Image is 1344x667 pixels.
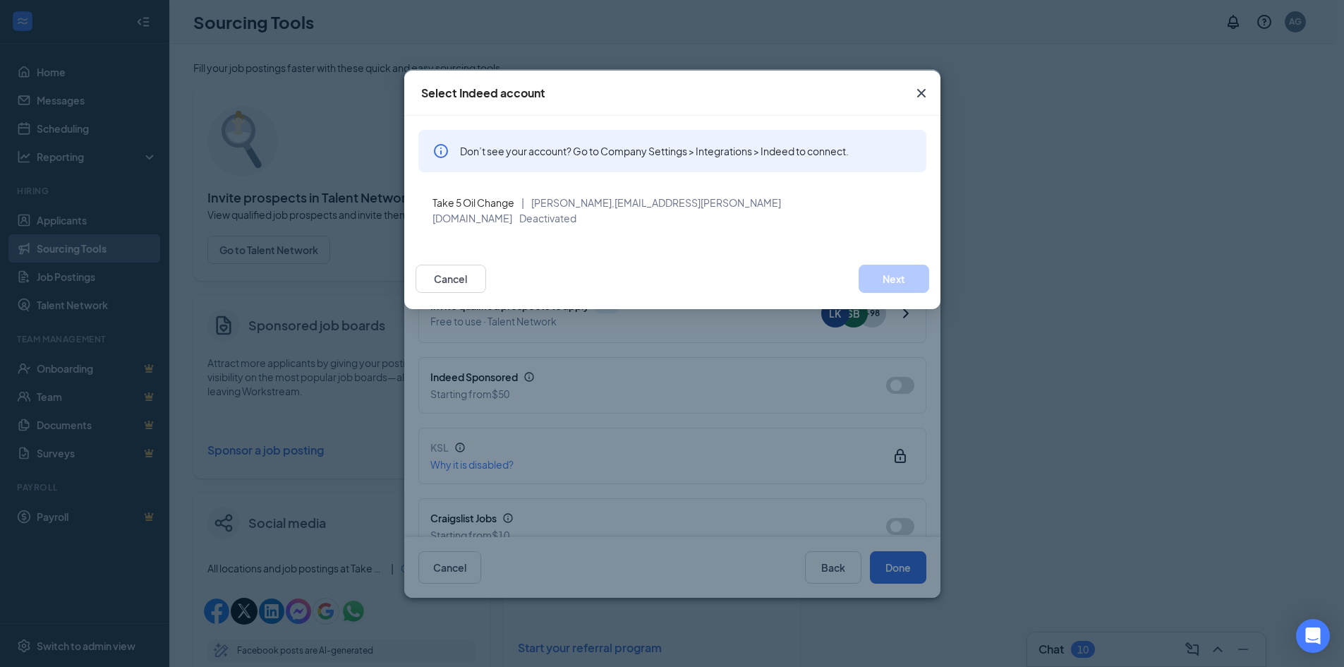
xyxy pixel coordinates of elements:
[416,265,486,293] button: Cancel
[460,144,849,158] span: Don’t see your account? Go to Company Settings > Integrations > Indeed to connect.
[902,71,940,116] button: Close
[421,85,545,101] div: Select Indeed account
[531,196,615,209] span: [PERSON_NAME],
[432,196,514,209] span: Take 5 Oil Change
[521,196,524,209] span: |
[859,265,929,293] button: Next
[432,143,449,160] svg: Info
[519,212,576,224] span: Deactivated
[1296,619,1330,653] div: Open Intercom Messenger
[913,85,930,102] svg: Cross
